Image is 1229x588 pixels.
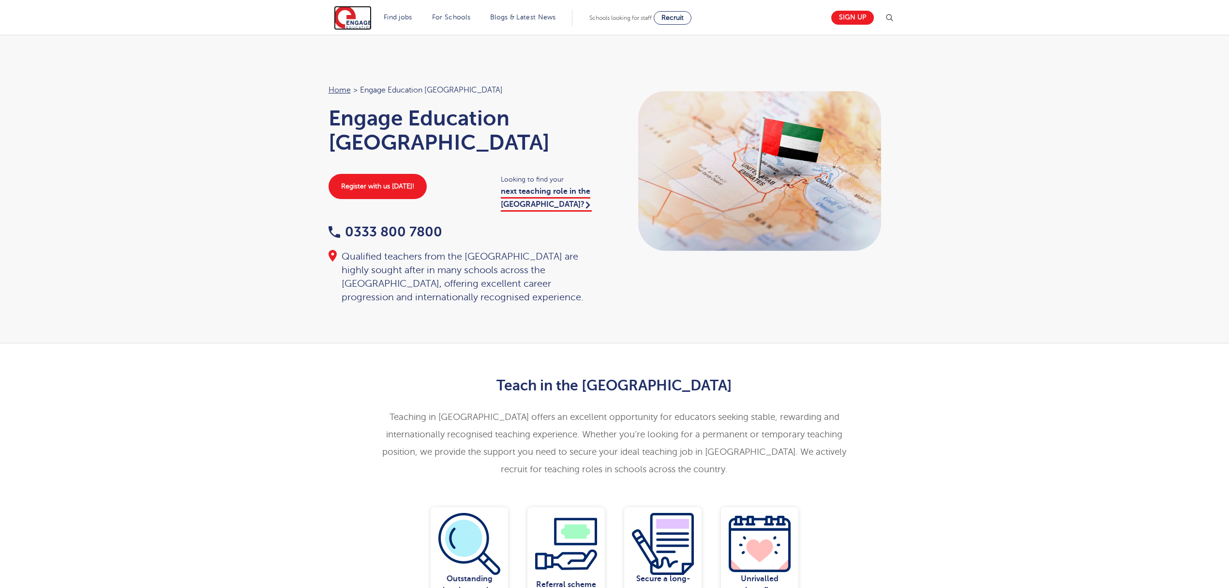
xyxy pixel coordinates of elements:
[334,6,372,30] img: Engage Education
[360,84,503,96] span: Engage Education [GEOGRAPHIC_DATA]
[329,250,605,304] div: Qualified teachers from the [GEOGRAPHIC_DATA] are highly sought after in many schools across the ...
[501,187,592,211] a: next teaching role in the [GEOGRAPHIC_DATA]?
[384,14,412,21] a: Find jobs
[329,224,442,239] a: 0333 800 7800
[329,174,427,199] a: Register with us [DATE]!
[382,412,846,474] span: Teaching in [GEOGRAPHIC_DATA] offers an excellent opportunity for educators seeking stable, rewar...
[432,14,470,21] a: For Schools
[329,106,605,155] h1: Engage Education [GEOGRAPHIC_DATA]
[589,15,652,21] span: Schools looking for staff
[377,377,852,394] h2: Teach in the [GEOGRAPHIC_DATA]
[329,84,605,96] nav: breadcrumb
[353,86,358,94] span: >
[831,11,874,25] a: Sign up
[654,11,691,25] a: Recruit
[501,174,605,185] span: Looking to find your
[661,14,684,21] span: Recruit
[329,86,351,94] a: Home
[490,14,556,21] a: Blogs & Latest News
